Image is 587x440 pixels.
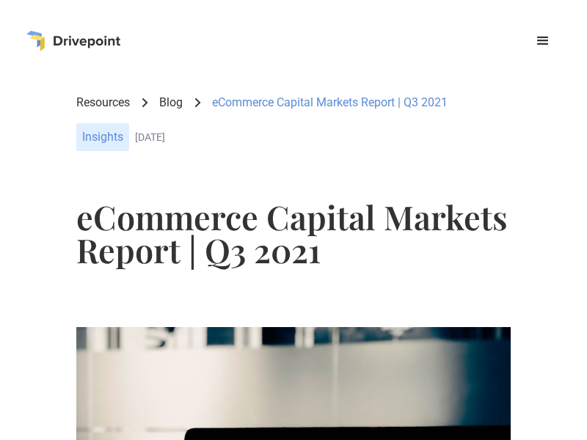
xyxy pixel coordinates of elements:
div: eCommerce Capital Markets Report | Q3 2021 [212,95,448,111]
a: Resources [76,95,130,111]
a: Blog [159,95,183,111]
div: menu [525,23,561,59]
div: [DATE] [135,131,511,144]
h1: eCommerce Capital Markets Report | Q3 2021 [76,200,511,266]
div: Insights [76,123,129,151]
a: home [26,31,120,51]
